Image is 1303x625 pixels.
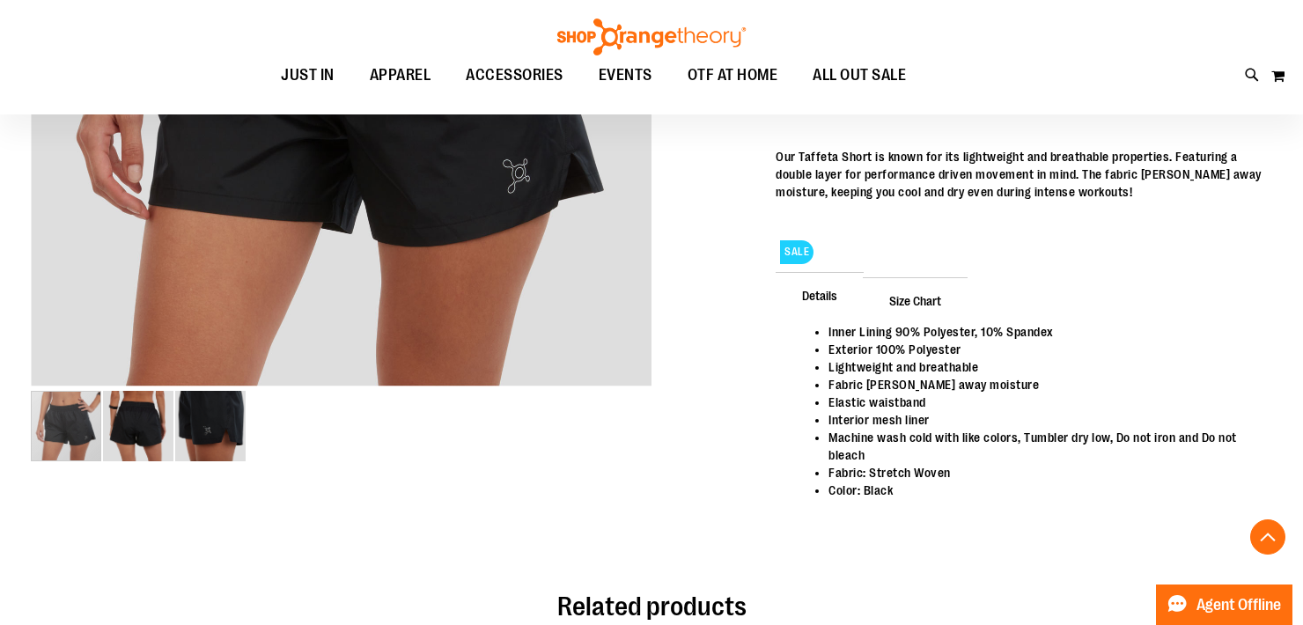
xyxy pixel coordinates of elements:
[828,429,1255,464] li: Machine wash cold with like colors, Tumbler dry low, Do not iron and Do not bleach
[776,272,864,318] span: Details
[1196,597,1281,614] span: Agent Offline
[828,411,1255,429] li: Interior mesh liner
[828,341,1255,358] li: Exterior 100% Polyester
[466,55,563,95] span: ACCESSORIES
[370,55,431,95] span: APPAREL
[828,482,1255,499] li: Color: Black
[31,389,103,463] div: image 1 of 3
[555,18,748,55] img: Shop Orangetheory
[1250,519,1285,555] button: Back To Top
[103,391,173,461] img: Alt 1 Image of Taffeta Short
[828,464,1255,482] li: Fabric: Stretch Woven
[281,55,335,95] span: JUST IN
[557,592,747,621] span: Related products
[828,358,1255,376] li: Lightweight and breathable
[828,376,1255,393] li: Fabric [PERSON_NAME] away moisture
[175,391,246,461] img: Alt 2 Image of Taffeta Short
[813,55,906,95] span: ALL OUT SALE
[863,277,968,323] span: Size Chart
[688,55,778,95] span: OTF AT HOME
[776,148,1272,201] p: Our Taffeta Short is known for its lightweight and breathable properties. Featuring a double laye...
[780,240,813,264] span: SALE
[599,55,652,95] span: EVENTS
[828,393,1255,411] li: Elastic waistband
[1156,585,1292,625] button: Agent Offline
[175,389,246,463] div: image 3 of 3
[828,323,1255,341] li: Inner Lining 90% Polyester, 10% Spandex
[103,389,175,463] div: image 2 of 3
